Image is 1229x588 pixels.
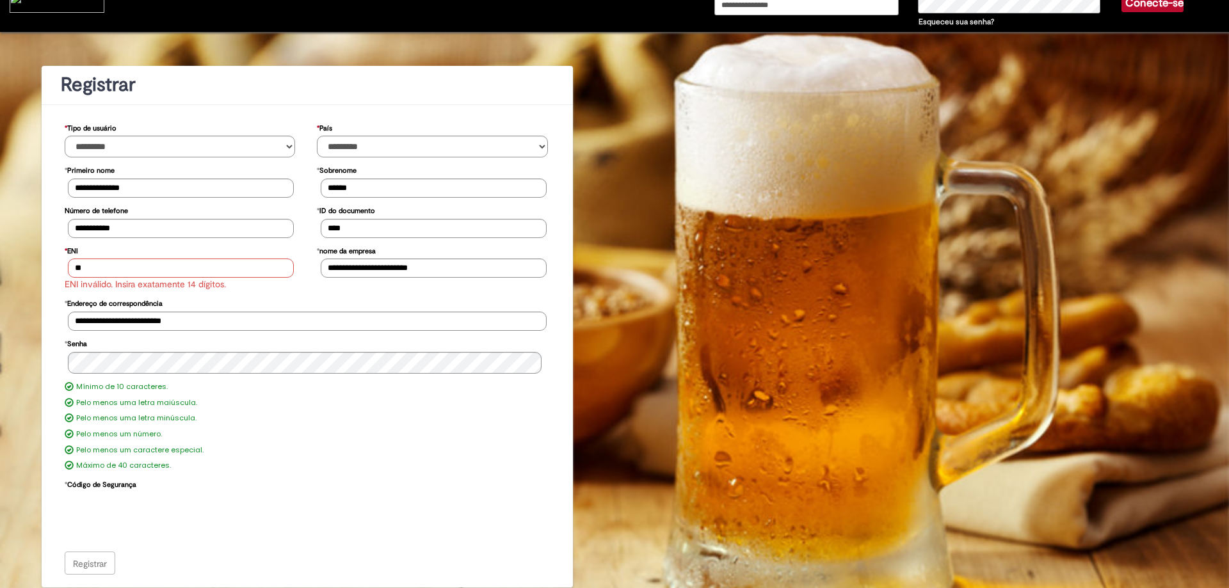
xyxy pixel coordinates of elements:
font: Máximo de 40 caracteres. [76,460,171,470]
font: Registrar [61,72,136,97]
font: Sobrenome [319,166,357,175]
font: nome da empresa [319,246,376,256]
a: Esqueceu sua senha? [919,17,994,27]
font: Mínimo de 10 caracteres. [76,381,168,392]
font: Tipo de usuário [67,123,116,133]
font: Senha [67,339,87,349]
font: Pelo menos um número. [76,429,162,439]
font: País [319,123,332,133]
font: Pelo menos um caractere especial. [76,445,204,455]
iframe: reCAPTCHA [68,493,262,543]
font: Endereço de correspondência [67,299,163,308]
font: ENI inválido. Insira exatamente 14 dígitos. [65,278,226,290]
font: ENI [67,246,78,256]
font: Pelo menos uma letra maiúscula. [76,397,197,408]
font: Número de telefone [65,206,128,216]
font: Código de Segurança [67,480,136,489]
font: ID do documento [319,206,375,216]
font: Pelo menos uma letra minúscula. [76,413,197,423]
font: Primeiro nome [67,166,115,175]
